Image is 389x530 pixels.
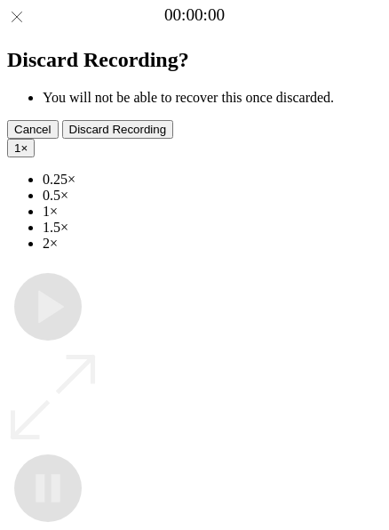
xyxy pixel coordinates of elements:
[43,172,382,188] li: 0.25×
[43,236,382,252] li: 2×
[43,220,382,236] li: 1.5×
[43,204,382,220] li: 1×
[14,141,20,155] span: 1
[43,188,382,204] li: 0.5×
[7,120,59,139] button: Cancel
[7,139,35,157] button: 1×
[7,48,382,72] h2: Discard Recording?
[164,5,225,25] a: 00:00:00
[62,120,174,139] button: Discard Recording
[43,90,382,106] li: You will not be able to recover this once discarded.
